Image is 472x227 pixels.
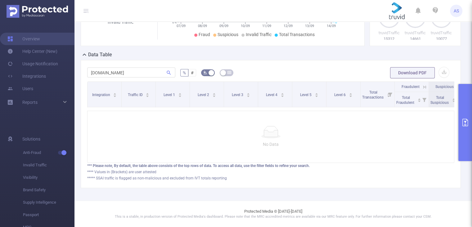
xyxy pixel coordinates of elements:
div: Sort [246,92,250,96]
span: Total Suspicious [430,95,450,105]
span: Suspicious [435,85,454,89]
p: truvidTraffic [428,30,454,36]
tspan: 11/09 [262,24,271,28]
p: 15312 [376,36,402,42]
span: Level 2 [198,93,210,97]
i: icon: caret-up [281,92,284,94]
span: Traffic ID [128,93,144,97]
div: Sort [212,92,216,96]
i: icon: caret-up [315,92,318,94]
tspan: 10/09 [241,24,250,28]
span: Invalid Traffic [23,159,74,171]
span: Fraud [199,32,210,37]
span: Invalid Traffic [246,32,272,37]
div: Sort [417,97,421,101]
div: Sort [178,92,182,96]
div: Sort [281,92,284,96]
i: Filter menu [386,82,394,107]
i: icon: caret-up [452,97,455,99]
i: icon: caret-down [246,95,250,96]
span: # [191,70,194,75]
footer: Protected Media © [DATE]-[DATE] [74,201,472,227]
span: Level 4 [266,93,278,97]
span: Anti-Fraud [23,146,74,159]
div: **** Values in (Brackets) are user attested [87,169,454,175]
i: icon: caret-up [349,92,352,94]
i: icon: caret-down [212,95,216,96]
i: icon: caret-down [349,95,352,96]
tspan: 07/09 [177,24,186,28]
i: icon: bg-colors [203,71,207,74]
div: Invalid Traffic [105,19,136,25]
div: Sort [349,92,353,96]
p: 14661 [402,36,428,42]
input: Search... [87,67,175,77]
span: Passport [23,209,74,221]
span: Reports [22,100,38,105]
i: Filter menu [420,92,429,107]
i: icon: caret-down [417,100,421,101]
span: Level 6 [334,93,347,97]
span: Solutions [22,133,40,145]
i: icon: caret-up [417,97,421,99]
div: Sort [315,92,318,96]
tspan: 08/09 [198,24,207,28]
span: Total Fraudulent [396,95,415,105]
span: Brand Safety [23,184,74,196]
tspan: 13/09 [305,24,314,28]
span: Total Transactions [362,90,384,100]
p: 10077 [428,36,454,42]
a: Usage Notification [7,58,58,70]
i: icon: caret-up [146,92,149,94]
h2: Data Table [88,51,112,58]
tspan: 14/09 [327,24,336,28]
i: icon: caret-down [113,95,117,96]
tspan: 0 [335,20,337,24]
i: icon: caret-up [246,92,250,94]
div: Sort [146,92,149,96]
i: icon: caret-down [178,95,182,96]
span: Total Transactions [279,32,315,37]
div: *** Please note, By default, the table above consists of the top rows of data. To access all data... [87,163,454,169]
span: Visibility [23,171,74,184]
i: icon: caret-down [315,95,318,96]
p: This is a stable, in production version of Protected Media's dashboard. Please note that the MRC ... [90,214,456,220]
span: Level 5 [300,93,312,97]
div: Sort [113,92,117,96]
i: Filter menu [454,92,463,107]
img: Protected Media [7,5,68,18]
span: Level 3 [232,93,244,97]
i: icon: caret-down [452,100,455,101]
span: Integration [92,93,111,97]
i: icon: caret-up [178,92,182,94]
tspan: 09/09 [219,24,228,28]
i: icon: caret-up [212,92,216,94]
span: % [183,70,186,75]
i: icon: table [227,71,231,74]
a: Integrations [7,70,46,82]
p: truvidTraffic [402,30,428,36]
i: icon: caret-down [146,95,149,96]
span: Supply Intelligence [23,196,74,209]
a: Help Center (New) [7,45,57,58]
span: Fraudulent [401,85,419,89]
a: Reports [22,96,38,109]
p: No Data [92,141,449,148]
a: Users [7,82,33,95]
span: Level 1 [164,93,176,97]
div: Sort [452,97,456,101]
button: Download PDF [390,67,435,78]
i: icon: caret-up [113,92,117,94]
i: icon: caret-down [281,95,284,96]
tspan: 0% [172,20,177,24]
p: truvidTraffic [376,30,402,36]
span: Suspicious [218,32,238,37]
a: Overview [7,33,40,45]
span: AS [454,5,459,17]
tspan: 12/09 [284,24,293,28]
div: ***** SSAI traffic is flagged as non-malicious and excluded from IVT totals reporting [87,175,454,181]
